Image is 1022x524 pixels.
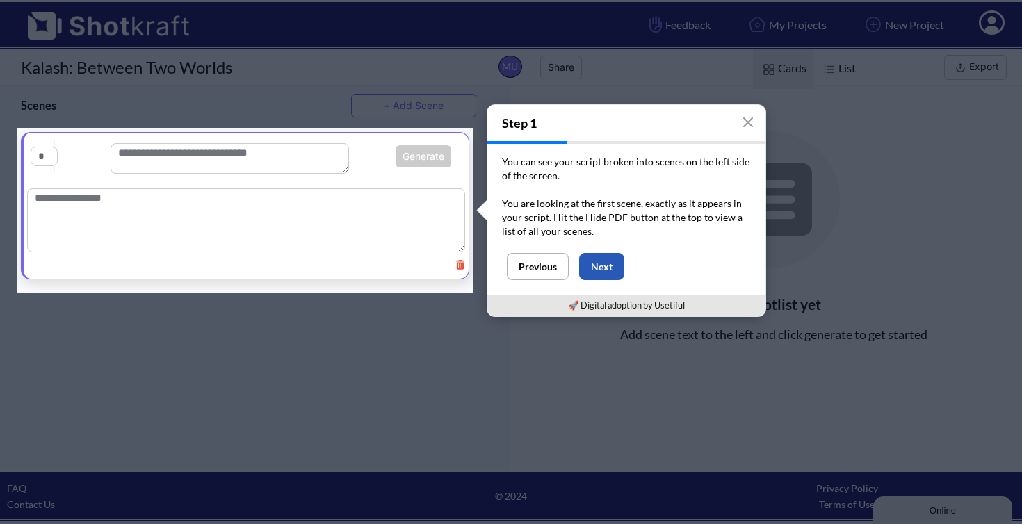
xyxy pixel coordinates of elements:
button: Next [579,253,624,280]
p: You are looking at the first scene, exactly as it appears in your script. Hit the Hide PDF button... [502,197,751,238]
p: You can see your script broken into scenes on the left side of the screen. [502,155,751,197]
h4: Step 1 [487,105,765,141]
button: Previous [507,253,569,280]
div: Online [10,12,129,22]
a: 🚀 Digital adoption by Usetiful [568,300,685,311]
button: Generate [396,145,451,167]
